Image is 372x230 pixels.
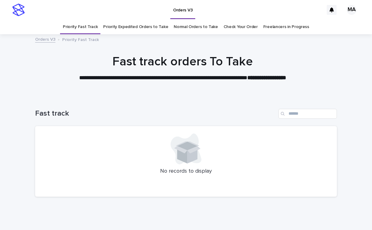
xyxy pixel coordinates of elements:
[42,168,330,175] p: No records to display
[62,36,99,43] p: Priority Fast Track
[103,20,168,34] a: Priority Expedited Orders to Take
[278,109,337,119] input: Search
[12,4,25,16] img: stacker-logo-s-only.png
[174,20,218,34] a: Normal Orders to Take
[32,54,334,69] h1: Fast track orders To Take
[35,109,276,118] h1: Fast track
[347,5,357,15] div: MA
[35,35,55,43] a: Orders V3
[224,20,258,34] a: Check Your Order
[63,20,98,34] a: Priority Fast Track
[263,20,309,34] a: Freelancers in Progress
